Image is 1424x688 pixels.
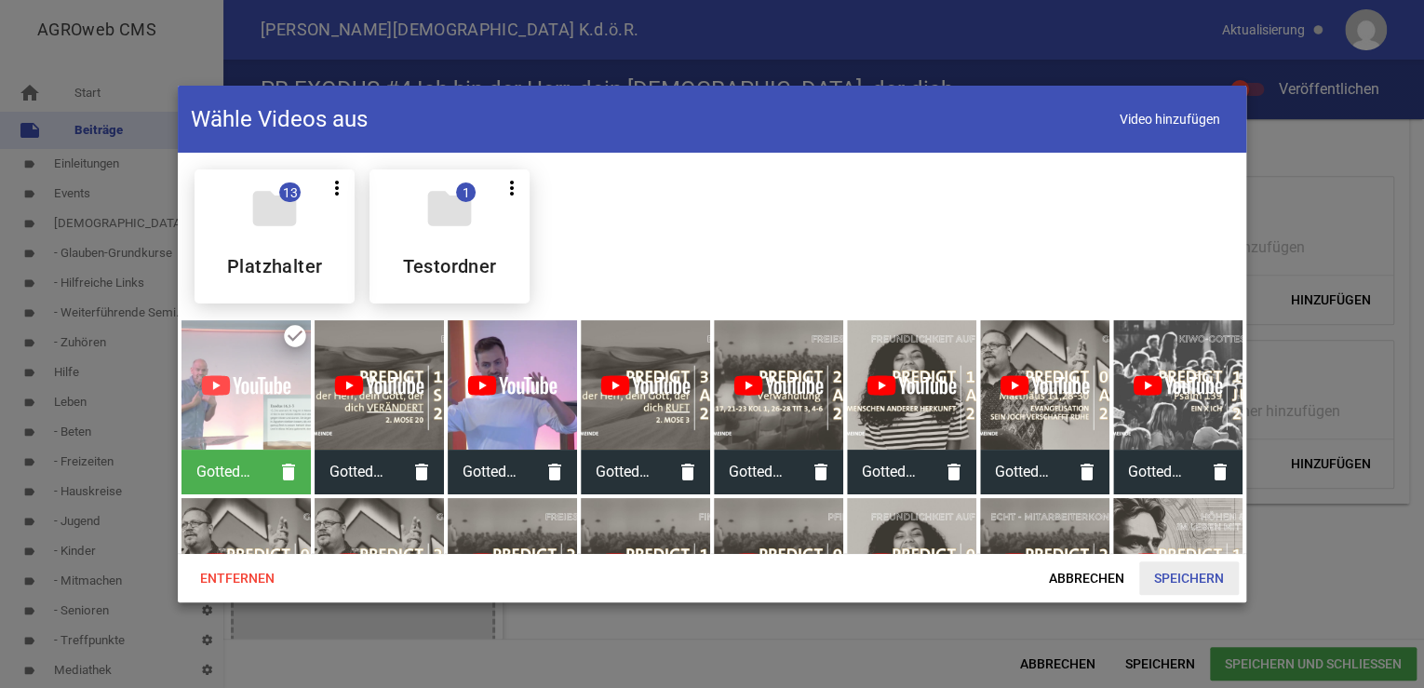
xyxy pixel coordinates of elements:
span: Gottedienst vom 31.08.2025 [581,448,665,496]
i: delete [266,450,311,494]
i: more_vert [501,177,523,199]
i: delete [1198,450,1243,494]
div: Testordner [369,169,530,304]
i: delete [799,450,843,494]
h5: Testordner [403,257,497,276]
i: more_vert [326,177,348,199]
i: delete [399,450,444,494]
span: Abbrechen [1034,561,1139,595]
span: Gottedienst vom 03.08.2025 [980,448,1065,496]
h5: Platzhalter [227,257,322,276]
span: Video hinzufügen [1107,101,1233,139]
span: Gottedienst vom 24.08.2025 [714,448,799,496]
span: 13 [279,182,301,202]
i: delete [1065,450,1109,494]
i: folder [423,182,476,235]
i: delete [532,450,577,494]
span: Gottedienst vom 14.09.2025 [315,448,399,496]
div: Platzhalter [195,169,355,304]
span: Speichern [1139,561,1239,595]
i: folder [249,182,301,235]
span: Gottedienst vom 07.09.2025 um 10 Uhr [448,448,532,496]
span: Gottedienst vom 21.09.2025 [181,448,266,496]
button: more_vert [494,169,530,203]
span: Gottedienst vom 13.07.2025 [1113,448,1198,496]
span: Entfernen [185,561,289,595]
i: delete [932,450,976,494]
i: delete [665,450,710,494]
button: more_vert [319,169,355,203]
span: Gottedienst vom 17.08.2025 [847,448,932,496]
span: 1 [456,182,476,202]
h4: Wähle Videos aus [191,104,368,134]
